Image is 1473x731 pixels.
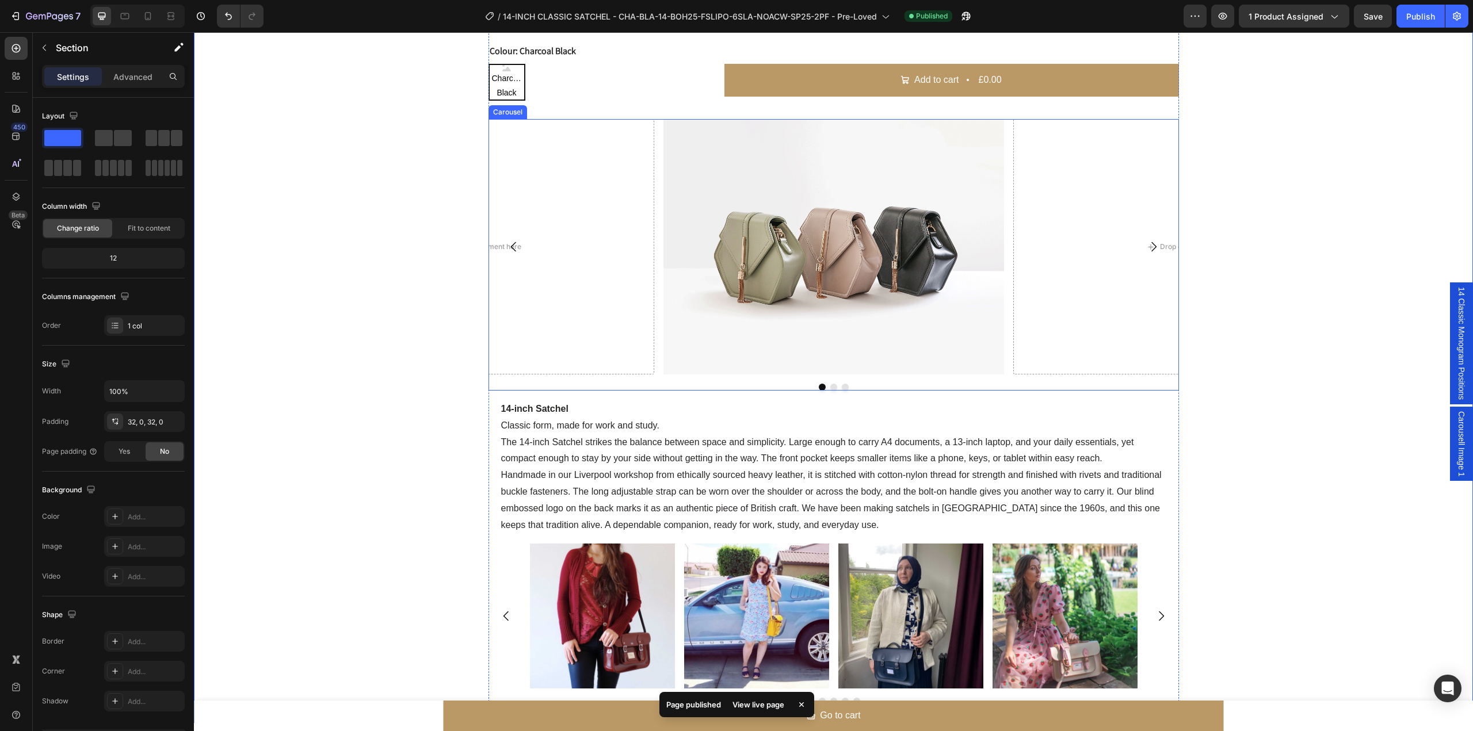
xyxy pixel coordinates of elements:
p: Classic form, made for work and study. [307,369,972,402]
img: gempages_528337261931005054-d50b51ce-fe0d-4eed-883f-35fb3a3a0e01.jpg [644,511,789,656]
button: Carousel Next Arrow [951,568,983,600]
div: £0.00 [783,39,808,58]
div: Image [42,541,62,552]
div: Undo/Redo [217,5,264,28]
strong: 14-inch Satchel [307,372,375,381]
button: Carousel Back Arrow [304,198,336,231]
button: Dot [636,665,643,672]
button: Add to cart [531,32,984,64]
iframe: Design area [194,32,1473,731]
div: Border [42,636,64,646]
button: Carousel Next Arrow [944,198,976,231]
button: Publish [1396,5,1445,28]
div: Publish [1406,10,1435,22]
div: 1 col [128,321,182,331]
div: Add... [128,667,182,677]
div: Page padding [42,446,98,457]
div: 450 [11,123,28,132]
div: Size [42,357,72,372]
div: Padding [42,416,68,427]
p: Page published [666,699,721,710]
button: Dot [659,665,666,672]
div: 12 [44,250,182,266]
div: Shadow [42,696,68,706]
button: 7 [5,5,86,28]
div: Column width [42,199,103,215]
p: Settings [57,71,89,83]
span: Published [916,11,948,21]
p: Handmade in our Liverpool workshop from ethically sourced heavy leather, it is stitched with cott... [307,435,972,501]
div: Add... [128,512,182,522]
div: Width [42,386,61,396]
div: Add... [128,542,182,552]
button: Dot [625,351,632,358]
p: Go to cart [626,675,666,692]
p: Advanced [113,71,152,83]
a: Go to cart [249,668,1029,699]
div: Open Intercom Messenger [1434,675,1461,702]
button: Dot [636,351,643,358]
button: Carousel Back Arrow [296,568,329,600]
span: Charcoal Black [296,39,330,68]
div: Shape [42,607,79,623]
div: Video [42,571,60,581]
div: Add... [128,637,182,647]
button: Dot [625,665,632,672]
button: 1 product assigned [1239,5,1349,28]
span: Carousell Image 1 [1262,379,1273,445]
span: Fit to content [128,223,170,234]
span: 14-INCH CLASSIC SATCHEL - CHA-BLA-14-BOH25-FSLIPO-6SLA-NOACW-SP25-2PF - Pre-Loved [503,10,877,22]
span: Change ratio [57,223,99,234]
div: Beta [9,211,28,220]
p: Section [56,41,150,55]
div: Color [42,511,60,522]
button: Dot [648,351,655,358]
div: Add to cart [720,40,765,56]
button: Save [1354,5,1392,28]
img: gempages_528337261931005054-5270d810-6622-4015-bdc3-9a4c8c6b4599.jpg [490,511,635,656]
legend: Colour: Charcoal Black [295,11,383,27]
img: gempages_528337261931005054-6136c862-76b2-476b-a141-f3efeefc2311.jpg [799,511,944,656]
span: Save [1364,12,1383,21]
img: image_demo.jpg [470,87,810,342]
span: / [498,10,501,22]
div: View live page [726,696,791,713]
span: Yes [119,446,130,457]
div: Background [42,483,98,498]
div: Order [42,320,61,331]
div: Corner [42,666,65,676]
div: Layout [42,109,81,124]
div: Drop element here [266,210,327,219]
div: 32, 0, 32, 0 [128,417,182,427]
div: Carousel [297,75,331,85]
div: Columns management [42,289,132,305]
p: 7 [75,9,81,23]
div: Add... [128,696,182,707]
p: The 14-inch Satchel strikes the balance between space and simplicity. Large enough to carry A4 do... [307,402,972,435]
button: Dot [613,665,620,672]
span: 14 Classic Monogram Positions [1262,255,1273,368]
span: No [160,446,169,457]
button: Dot [648,665,655,672]
span: 1 product assigned [1249,10,1323,22]
div: Add... [128,572,182,582]
img: gempages_528337261931005054-1a8524cb-4250-4219-9ca1-3c2dfbc05a42.jpg [336,511,481,656]
input: Auto [105,381,184,401]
